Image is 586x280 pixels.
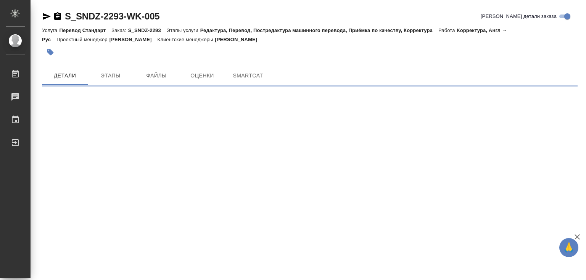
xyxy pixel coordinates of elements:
[559,238,578,257] button: 🙏
[230,71,266,80] span: SmartCat
[158,37,215,42] p: Клиентские менеджеры
[111,27,128,33] p: Заказ:
[481,13,557,20] span: [PERSON_NAME] детали заказа
[128,27,167,33] p: S_SNDZ-2293
[438,27,457,33] p: Работа
[215,37,263,42] p: [PERSON_NAME]
[59,27,111,33] p: Перевод Стандарт
[65,11,159,21] a: S_SNDZ-2293-WK-005
[200,27,438,33] p: Редактура, Перевод, Постредактура машинного перевода, Приёмка по качеству, Корректура
[92,71,129,80] span: Этапы
[42,44,59,61] button: Добавить тэг
[56,37,109,42] p: Проектный менеджер
[138,71,175,80] span: Файлы
[167,27,200,33] p: Этапы услуги
[53,12,62,21] button: Скопировать ссылку
[42,12,51,21] button: Скопировать ссылку для ЯМессенджера
[47,71,83,80] span: Детали
[184,71,221,80] span: Оценки
[42,27,59,33] p: Услуга
[562,240,575,256] span: 🙏
[109,37,158,42] p: [PERSON_NAME]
